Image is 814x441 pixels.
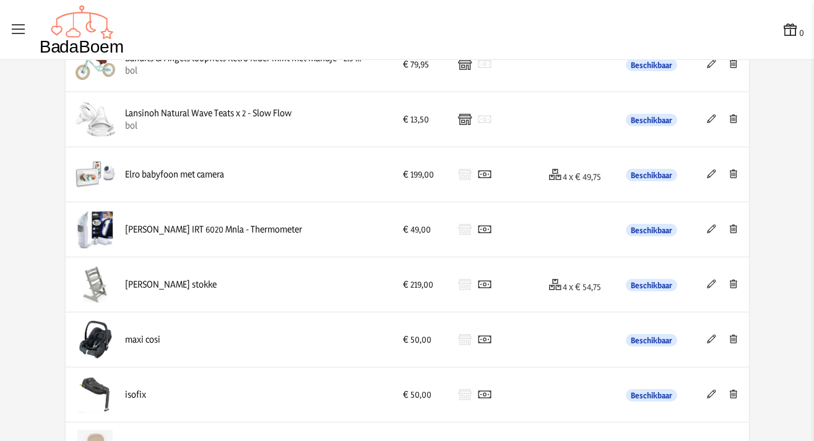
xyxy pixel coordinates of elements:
[626,59,677,71] span: Beschikbaar
[403,223,438,236] div: € 49,00
[548,275,606,294] div: 4 x € 54,75
[125,168,224,181] div: Elro babyfoon met camera
[403,333,438,346] div: € 50,00
[403,388,438,401] div: € 50,00
[403,168,438,181] div: € 199,00
[125,388,146,401] div: isofix
[626,114,677,126] span: Beschikbaar
[125,278,217,291] div: [PERSON_NAME] stokke
[626,224,677,236] span: Beschikbaar
[626,169,677,181] span: Beschikbaar
[125,333,160,346] div: maxi cosi
[626,279,677,291] span: Beschikbaar
[40,5,124,54] img: Badaboem
[125,107,292,119] div: Lansinoh Natural Wave Teats x 2 - Slow Flow
[403,113,438,126] div: € 13,50
[125,223,302,236] div: [PERSON_NAME] IRT 6020 Mnla - Thermometer
[403,58,438,71] div: € 79,95
[125,119,292,132] div: bol
[626,389,677,401] span: Beschikbaar
[626,334,677,346] span: Beschikbaar
[403,278,438,291] div: € 219,00
[548,165,606,184] div: 4 x € 49,75
[125,64,363,77] div: bol
[782,21,804,39] button: 0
